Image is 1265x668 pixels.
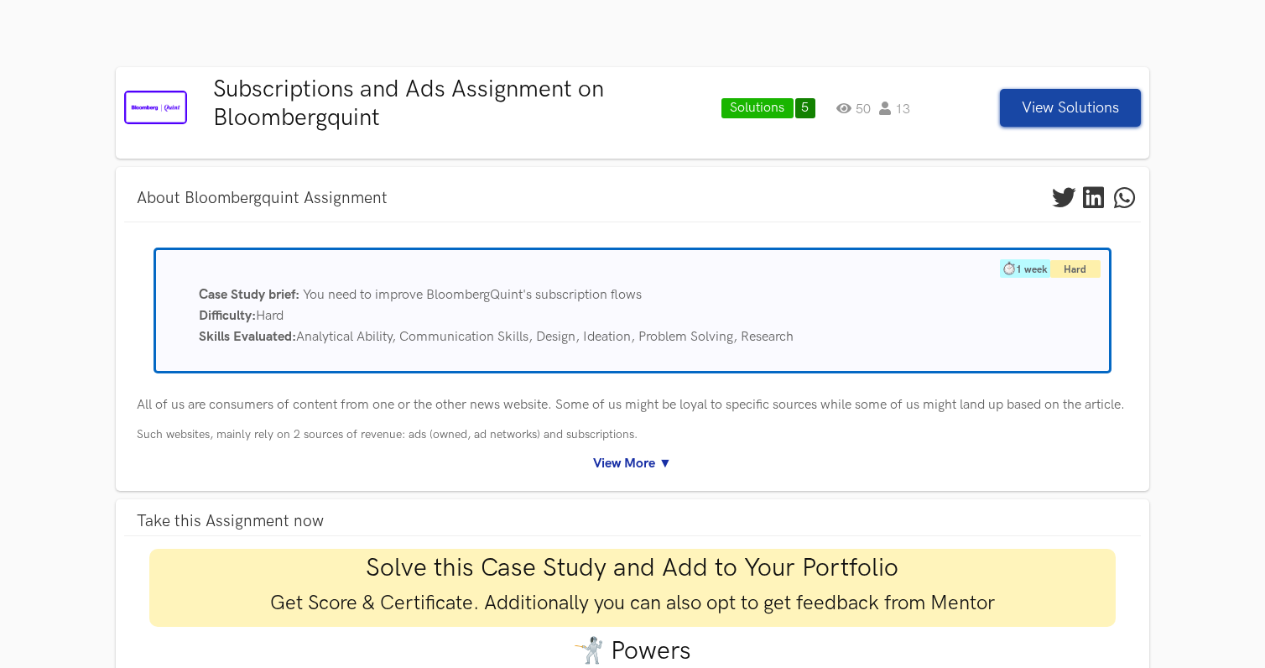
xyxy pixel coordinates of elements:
div: Analytical Ability, Communication Skills, Design, Ideation, Problem Solving, Research [186,326,1109,347]
span: Difficulty: [199,308,256,324]
button: View Solutions [1000,89,1141,127]
a: Solutions [721,98,794,118]
span: Skills Evaluated: [199,329,296,345]
a: View More ▼ [137,453,1128,474]
img: timer.png [1002,261,1016,275]
h3: Solve this Case Study and Add to Your Portfolio [154,553,1111,583]
span: Case Study brief: [199,287,299,303]
h4: Get Score & Certificate. Additionally you can also opt to get feedback from Mentor [154,592,1111,616]
span: 50 [836,102,871,115]
span: 13 [879,102,910,115]
label: 1 week [1000,259,1050,278]
a: 5 [795,98,815,118]
p: All of us are consumers of content from one or the other news website. Some of us might be loyal ... [137,394,1128,415]
img: Bloombergquint logo [124,91,187,124]
label: Hard [1050,260,1101,278]
span: You need to improve BloombergQuint's subscription flows [303,287,642,303]
a: About Bloombergquint Assignment [124,185,400,212]
span: Such websites, mainly rely on 2 sources of revenue: ads (owned, ad networks) and subscriptions. [137,427,638,441]
h3: Subscriptions and Ads Assignment on Bloombergquint [213,76,713,132]
h3: 🤺 Powers [149,635,1116,667]
a: Take this Assignment now [124,508,1141,535]
div: Hard [186,305,1109,326]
